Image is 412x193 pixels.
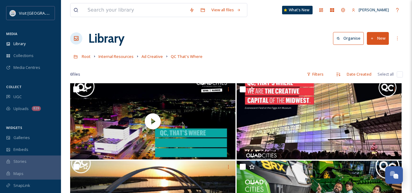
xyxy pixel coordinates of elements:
span: [PERSON_NAME] [359,7,389,13]
img: Evanescent Field at the Figge.jpg [237,83,402,159]
span: Media Centres [13,65,40,70]
span: WIDGETS [6,125,22,130]
span: Internal Resources [99,54,134,59]
span: Collections [13,53,34,59]
a: Ad Creative [142,53,163,60]
input: Search your library [84,3,186,17]
a: QC That's Where [171,53,202,60]
span: Stories [13,159,27,164]
span: COLLECT [6,84,22,89]
a: [PERSON_NAME] [349,4,392,16]
a: Internal Resources [99,53,134,60]
button: Open Chat [385,166,403,184]
a: Root [82,53,91,60]
span: Ad Creative [142,54,163,59]
a: What's New [282,6,313,14]
span: Root [82,54,91,59]
div: 829 [32,106,41,111]
span: Galleries [13,135,30,141]
span: QC That's Where [171,54,202,59]
span: Uploads [13,106,29,112]
span: SnapLink [13,183,30,188]
span: 6 file s [70,71,80,77]
img: QCCVB_VISIT_vert_logo_4c_tagline_122019.svg [10,10,16,16]
div: Date Created [344,68,374,80]
a: View all files [208,4,244,16]
span: Visit [GEOGRAPHIC_DATA] [19,10,66,16]
div: Filters [304,68,327,80]
button: Organise [333,32,364,45]
span: Embeds [13,147,28,152]
img: thumbnail [70,83,235,159]
span: Library [13,41,26,47]
span: Select all [378,71,394,77]
span: UGC [13,94,22,100]
a: Library [88,29,124,48]
span: Maps [13,171,23,177]
button: New [367,32,389,45]
span: MEDIA [6,31,17,36]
